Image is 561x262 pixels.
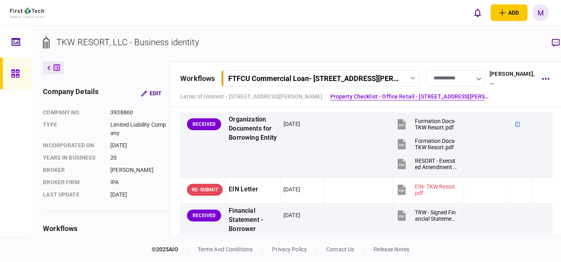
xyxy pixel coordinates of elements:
button: M [532,4,549,21]
div: RE-SUBMIT [187,184,223,196]
div: Type [43,121,102,137]
button: EIN- TKW Resort.pdf [396,181,457,198]
div: TRW - Signed Financial Statement 3-6-25.pdf [415,209,457,222]
div: RECEIVED [187,118,221,130]
a: privacy policy [272,246,307,252]
div: workflows [180,73,215,84]
div: [PERSON_NAME] , ... [490,70,534,87]
a: Letter of Interest - [STREET_ADDRESS][PERSON_NAME] [180,92,322,101]
div: workflows [43,223,168,234]
div: 20 [110,154,168,162]
div: Formation Docs- TKW Resort.pdf [415,118,457,131]
div: [DATE] [110,141,168,150]
button: Formation Docs- TKW Resort.pdf [396,135,457,153]
div: [DATE] [283,185,300,193]
div: EIN- TKW Resort.pdf [415,183,457,196]
div: Financial Statement - Borrower [229,206,278,234]
div: [DATE] [283,211,300,219]
div: EIN Letter [229,181,278,198]
a: release notes [374,246,410,252]
div: [PERSON_NAME] [110,166,168,174]
button: TRW - Signed Financial Statement 3-6-25.pdf [396,206,457,224]
div: broker firm [43,178,102,187]
div: company no. [43,108,102,117]
button: RESORT - Executed Amendment to Operating Agreement (TKW Resort).pdf [396,155,457,173]
a: terms and conditions [198,246,253,252]
button: open adding identity options [491,4,528,21]
div: TKW RESORT, LLC - Business identity [56,36,199,49]
div: IPA [110,178,168,187]
div: Broker [43,166,102,174]
div: [DATE] [110,191,168,199]
div: company details [43,86,98,100]
div: incorporated on [43,141,102,150]
div: last update [43,191,102,199]
div: FTFCU Commercial Loan - [STREET_ADDRESS][PERSON_NAME] [228,74,399,83]
div: © 2025 AIO [152,245,188,254]
img: client company logo [10,8,45,18]
div: RECEIVED [187,210,221,222]
div: Limited Liability Company [110,121,168,137]
a: contact us [326,246,354,252]
button: FTFCU Commercial Loan- [STREET_ADDRESS][PERSON_NAME] [221,70,420,87]
div: Formation Docs- TKW Resort.pdf [415,138,457,150]
div: years in business [43,154,102,162]
button: Edit [135,86,168,100]
button: open notifications list [469,4,486,21]
div: RESORT - Executed Amendment to Operating Agreement (TKW Resort).pdf [415,158,457,170]
button: Formation Docs- TKW Resort.pdf [396,115,457,133]
div: 3938860 [110,108,168,117]
div: Organization Documents for Borrowing Entity [229,115,278,143]
div: [DATE] [283,120,300,128]
a: Property Checklist - Office Retail - [STREET_ADDRESS][PERSON_NAME] [330,92,489,101]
